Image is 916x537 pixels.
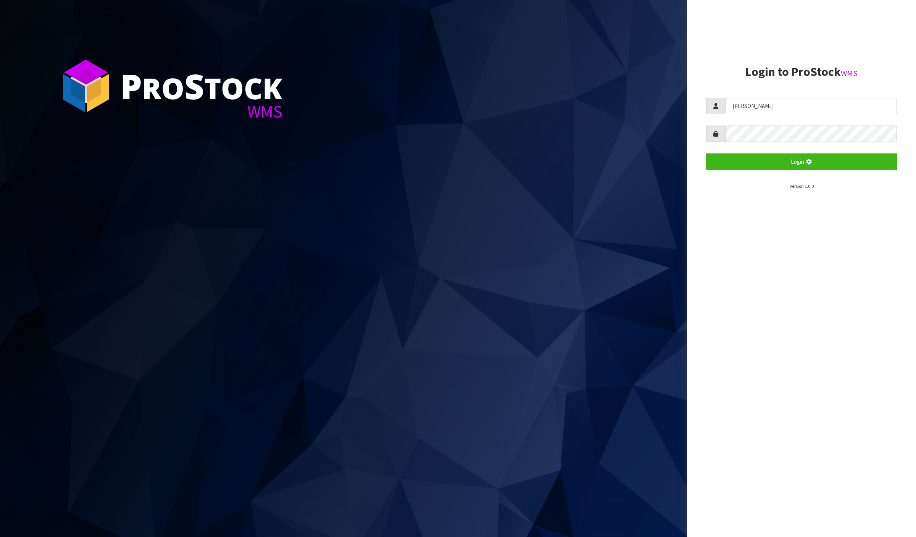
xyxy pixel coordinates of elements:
[841,68,858,78] small: WMS
[790,183,814,189] small: Version 1.0.0
[706,153,897,170] button: Login
[120,69,282,103] div: ro tock
[120,63,142,109] span: P
[57,57,114,114] img: ProStock Cube
[120,103,282,120] div: WMS
[184,63,204,109] span: S
[725,98,897,114] input: Username
[706,65,897,79] h2: Login to ProStock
